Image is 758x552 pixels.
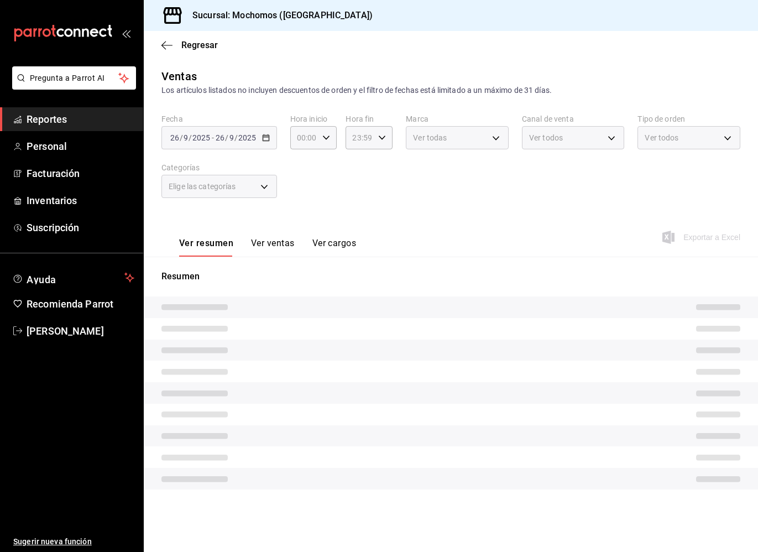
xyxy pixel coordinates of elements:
a: Pregunta a Parrot AI [8,80,136,92]
span: Facturación [27,166,134,181]
span: - [212,133,214,142]
div: Ventas [161,68,197,85]
span: Ver todas [413,132,447,143]
span: Ayuda [27,271,120,284]
input: -- [215,133,225,142]
span: Sugerir nueva función [13,536,134,548]
button: Ver ventas [251,238,295,257]
button: open_drawer_menu [122,29,130,38]
p: Resumen [161,270,740,283]
label: Canal de venta [522,115,625,123]
span: Regresar [181,40,218,50]
span: / [225,133,228,142]
span: Elige las categorías [169,181,236,192]
span: Reportes [27,112,134,127]
div: Los artículos listados no incluyen descuentos de orden y el filtro de fechas está limitado a un m... [161,85,740,96]
span: Ver todos [529,132,563,143]
input: -- [229,133,234,142]
span: Ver todos [645,132,678,143]
button: Pregunta a Parrot AI [12,66,136,90]
span: Pregunta a Parrot AI [30,72,119,84]
span: / [189,133,192,142]
label: Hora fin [346,115,393,123]
label: Tipo de orden [637,115,740,123]
span: Inventarios [27,193,134,208]
label: Marca [406,115,509,123]
span: / [180,133,183,142]
button: Regresar [161,40,218,50]
button: Ver cargos [312,238,357,257]
span: Personal [27,139,134,154]
label: Categorías [161,164,277,171]
label: Fecha [161,115,277,123]
label: Hora inicio [290,115,337,123]
input: ---- [238,133,257,142]
input: ---- [192,133,211,142]
input: -- [170,133,180,142]
input: -- [183,133,189,142]
span: Recomienda Parrot [27,296,134,311]
h3: Sucursal: Mochomos ([GEOGRAPHIC_DATA]) [184,9,373,22]
div: navigation tabs [179,238,356,257]
span: [PERSON_NAME] [27,324,134,339]
span: Suscripción [27,220,134,235]
span: / [234,133,238,142]
button: Ver resumen [179,238,233,257]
